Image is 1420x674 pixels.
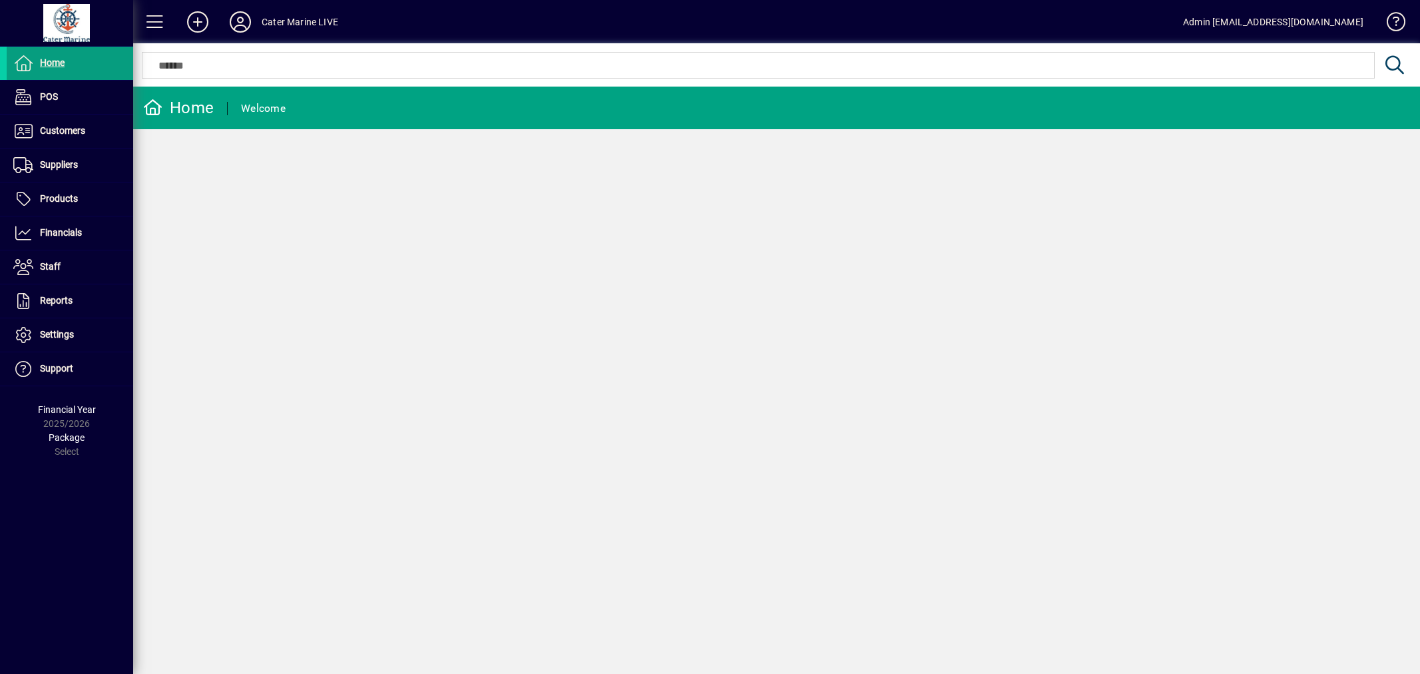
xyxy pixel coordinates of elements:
[40,261,61,272] span: Staff
[262,11,338,33] div: Cater Marine LIVE
[7,81,133,114] a: POS
[1377,3,1403,46] a: Knowledge Base
[40,159,78,170] span: Suppliers
[40,363,73,374] span: Support
[7,318,133,352] a: Settings
[40,193,78,204] span: Products
[176,10,219,34] button: Add
[40,125,85,136] span: Customers
[1183,11,1363,33] div: Admin [EMAIL_ADDRESS][DOMAIN_NAME]
[7,149,133,182] a: Suppliers
[40,295,73,306] span: Reports
[7,216,133,250] a: Financials
[7,115,133,148] a: Customers
[7,182,133,216] a: Products
[143,97,214,119] div: Home
[40,329,74,340] span: Settings
[7,250,133,284] a: Staff
[40,227,82,238] span: Financials
[49,432,85,443] span: Package
[38,404,96,415] span: Financial Year
[241,98,286,119] div: Welcome
[40,91,58,102] span: POS
[219,10,262,34] button: Profile
[7,352,133,386] a: Support
[7,284,133,318] a: Reports
[40,57,65,68] span: Home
